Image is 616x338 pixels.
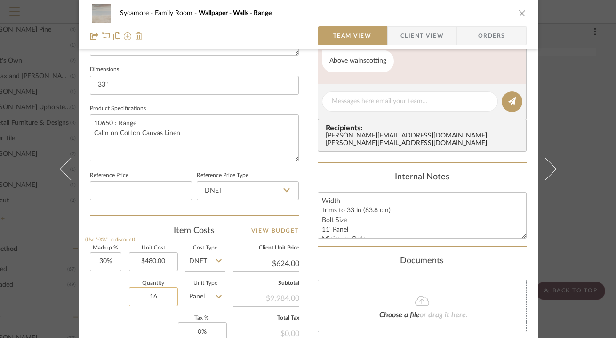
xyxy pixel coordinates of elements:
span: Wallpaper - Walls - Range [199,10,272,16]
span: Family Room [155,10,199,16]
div: [PERSON_NAME][EMAIL_ADDRESS][DOMAIN_NAME] , [PERSON_NAME][EMAIL_ADDRESS][DOMAIN_NAME] [326,132,522,147]
span: Team View [333,26,372,45]
label: Markup % [90,246,121,250]
label: Subtotal [233,281,299,286]
span: Orders [468,26,516,45]
label: Product Specifications [90,106,146,111]
label: Unit Cost [129,246,178,250]
img: bbd0d8da-4236-40c6-80f5-84a5852c6a01_48x40.jpg [90,4,112,23]
input: Enter the dimensions of this item [90,76,299,95]
span: Sycamore [120,10,155,16]
span: or drag it here. [420,311,468,319]
img: Remove from project [135,32,143,40]
div: Internal Notes [318,172,527,183]
label: Reference Price [90,173,128,178]
div: Item Costs [90,225,299,236]
label: Quantity [129,281,178,286]
button: close [518,9,527,17]
label: Tax % [178,316,225,321]
div: Documents [318,256,527,266]
label: Reference Price Type [197,173,248,178]
div: $9,984.00 [233,289,299,306]
span: Client View [400,26,444,45]
label: Unit Type [185,281,225,286]
span: Choose a file [379,311,420,319]
div: Above wainscotting [322,50,394,72]
label: Total Tax [233,316,299,321]
a: View Budget [251,225,299,236]
span: Recipients: [326,124,522,132]
label: Cost Type [185,246,225,250]
label: Client Unit Price [233,246,299,250]
label: Dimensions [90,67,119,72]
